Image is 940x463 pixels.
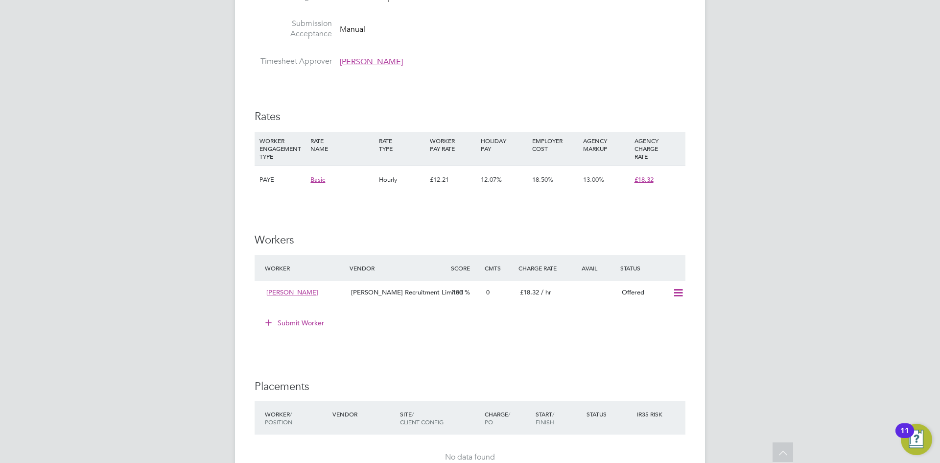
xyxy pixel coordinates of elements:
div: Hourly [376,166,427,194]
button: Submit Worker [258,315,332,331]
h3: Placements [255,380,685,394]
span: / PO [485,410,510,426]
div: Offered [618,285,669,301]
span: 18.50% [532,175,553,184]
div: Vendor [330,405,398,423]
div: Charge Rate [516,259,567,277]
span: 13.00% [583,175,604,184]
span: 100 [452,288,463,296]
div: AGENCY MARKUP [581,132,632,157]
span: 12.07% [481,175,502,184]
div: Worker [262,405,330,431]
div: 11 [900,431,909,443]
div: WORKER PAY RATE [427,132,478,157]
label: Submission Acceptance [255,19,332,39]
div: Start [533,405,584,431]
span: Manual [340,24,365,34]
div: Score [448,259,482,277]
div: AGENCY CHARGE RATE [632,132,683,165]
div: Status [618,259,685,277]
label: Timesheet Approver [255,56,332,67]
div: Cmts [482,259,516,277]
span: / Position [265,410,292,426]
div: HOLIDAY PAY [478,132,529,157]
span: / Finish [536,410,554,426]
span: [PERSON_NAME] Recruitment Limited [351,288,463,296]
div: PAYE [257,166,308,194]
span: £18.32 [634,175,654,184]
h3: Rates [255,110,685,124]
div: Avail [567,259,618,277]
div: No data found [264,452,676,463]
div: WORKER ENGAGEMENT TYPE [257,132,308,165]
span: Basic [310,175,325,184]
span: [PERSON_NAME] [340,57,403,67]
h3: Workers [255,233,685,247]
div: Site [398,405,482,431]
span: £18.32 [520,288,539,296]
div: £12.21 [427,166,478,194]
span: 0 [486,288,490,296]
button: Open Resource Center, 11 new notifications [901,424,932,455]
div: Charge [482,405,533,431]
span: / Client Config [400,410,444,426]
div: RATE TYPE [376,132,427,157]
div: Vendor [347,259,448,277]
div: RATE NAME [308,132,376,157]
div: Status [584,405,635,423]
div: Worker [262,259,347,277]
span: / hr [541,288,551,296]
div: EMPLOYER COST [530,132,581,157]
span: [PERSON_NAME] [266,288,318,296]
div: IR35 Risk [634,405,668,423]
